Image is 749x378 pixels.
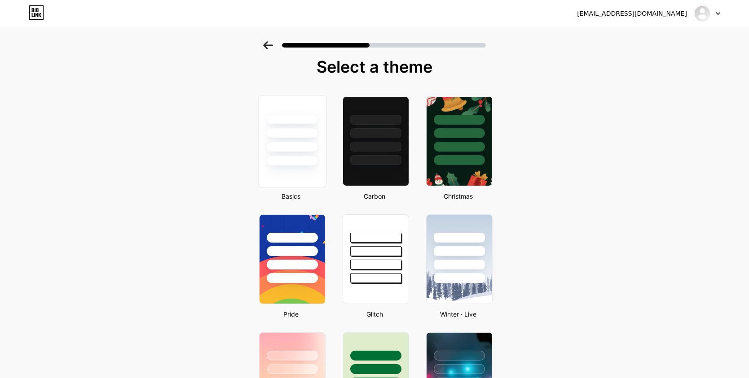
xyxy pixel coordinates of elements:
[340,309,409,319] div: Glitch
[577,9,687,18] div: [EMAIL_ADDRESS][DOMAIN_NAME]
[423,191,493,201] div: Christmas
[256,309,326,319] div: Pride
[423,309,493,319] div: Winter · Live
[256,58,493,76] div: Select a theme
[694,5,711,22] img: camilaemarcos
[256,191,326,201] div: Basics
[340,191,409,201] div: Carbon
